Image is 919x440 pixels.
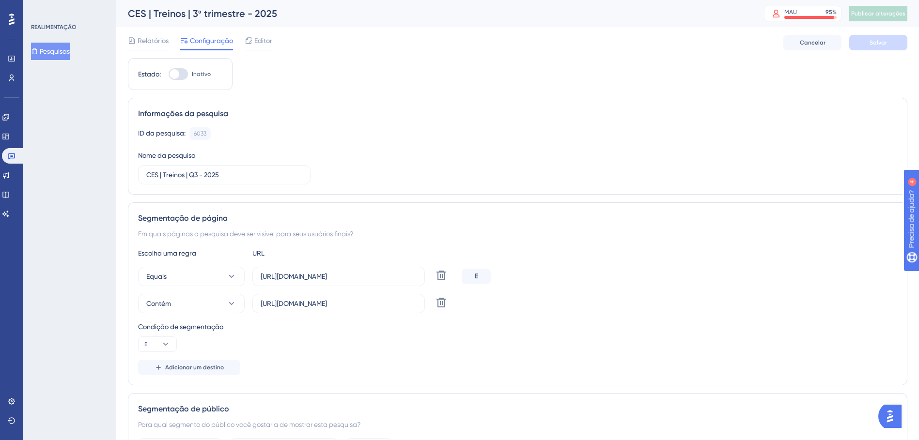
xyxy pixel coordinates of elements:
input: Digite o nome da pesquisa [146,169,302,180]
div: Nome da pesquisa [138,150,196,161]
span: Relatórios [138,35,169,46]
div: E [462,269,491,284]
span: Precisa de ajuda? [23,2,81,14]
div: Informações da pesquisa [138,108,897,120]
span: Cancelar [800,39,826,46]
button: Pesquisas [31,43,70,60]
div: Condição de segmentação [138,321,897,333]
font: Pesquisas [40,46,70,57]
div: Para qual segmento do público você gostaria de mostrar esta pesquisa? [138,419,897,430]
span: Configuração [190,35,233,46]
span: Equals [146,271,167,282]
button: E [138,336,177,352]
input: yourwebsite.com/path [261,271,417,282]
button: Publicar alterações [849,6,907,21]
button: Adicionar um destino [138,360,240,375]
button: Equals [138,267,245,286]
span: Salvar [870,39,887,46]
div: MAU [784,8,797,16]
div: Segmentação de página [138,212,897,224]
div: URL [252,247,359,259]
span: E [144,340,147,348]
div: CES | Treinos | 3º trimestre - 2025 [128,7,740,20]
div: ID da pesquisa: [138,127,186,140]
div: REALIMENTAÇÃO [31,23,77,31]
div: % [826,8,837,16]
span: Editor [254,35,272,46]
button: Cancelar [783,35,841,50]
button: Salvar [849,35,907,50]
span: Adicionar um destino [165,364,224,371]
span: Inativo [192,70,211,78]
div: Escolha uma regra [138,247,245,259]
span: Contém [146,298,171,309]
input: yourwebsite.com/path [261,298,417,309]
div: Segmentação de público [138,403,897,415]
iframe: UserGuiding AI Assistant Launcher [878,402,907,431]
div: Estado: [138,68,161,80]
div: Em quais páginas a pesquisa deve ser visível para seus usuários finais? [138,228,897,240]
div: 6033 [194,130,206,137]
div: 4 [88,5,91,13]
button: Contém [138,294,245,313]
font: 95 [826,9,832,15]
span: Publicar alterações [851,10,905,17]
